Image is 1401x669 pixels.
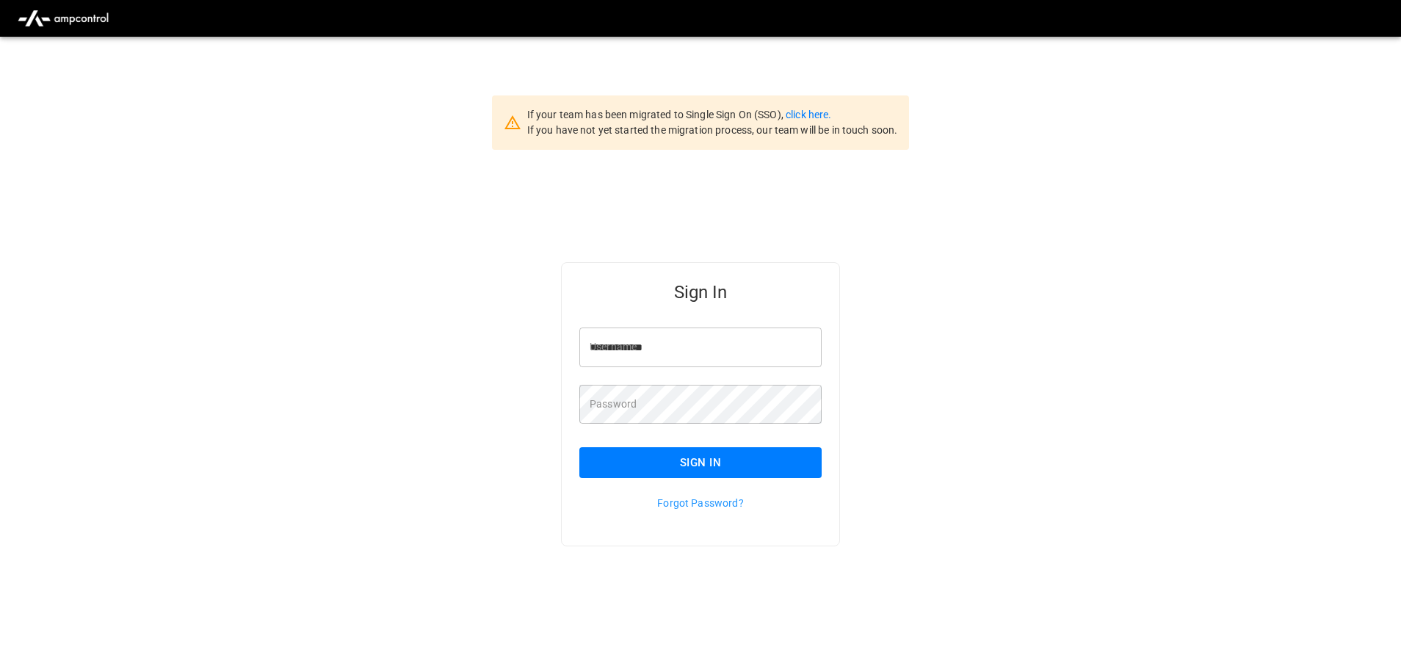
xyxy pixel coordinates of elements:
[12,4,115,32] img: ampcontrol.io logo
[527,109,786,120] span: If your team has been migrated to Single Sign On (SSO),
[579,447,822,478] button: Sign In
[527,124,898,136] span: If you have not yet started the migration process, our team will be in touch soon.
[579,496,822,510] p: Forgot Password?
[579,281,822,304] h5: Sign In
[786,109,831,120] a: click here.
